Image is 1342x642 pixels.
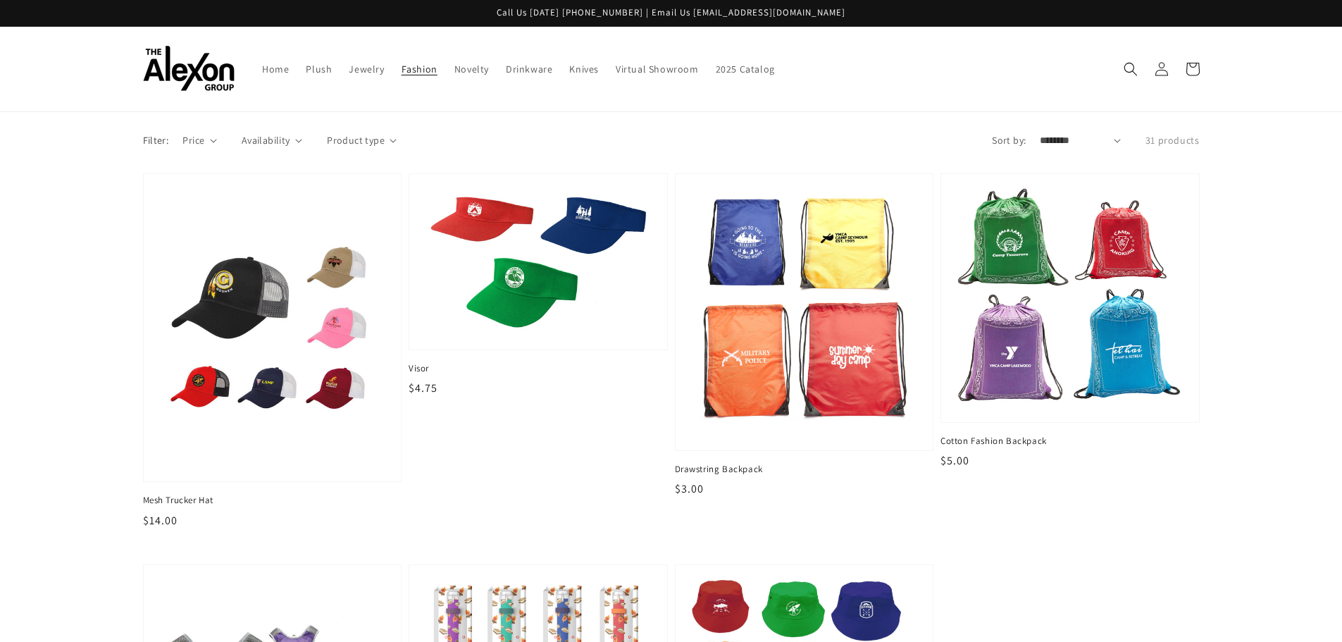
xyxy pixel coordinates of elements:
[306,63,332,75] span: Plush
[561,54,607,84] a: Knives
[497,54,561,84] a: Drinkware
[409,381,437,395] span: $4.75
[158,188,387,467] img: Mesh Trucker Hat
[402,63,437,75] span: Fashion
[423,188,653,335] img: Visor
[262,63,289,75] span: Home
[242,133,290,148] span: Availability
[616,63,699,75] span: Virtual Showroom
[992,133,1026,148] label: Sort by:
[506,63,552,75] span: Drinkware
[182,133,204,148] span: Price
[940,173,1200,469] a: Cotton Fashion Backpack Cotton Fashion Backpack $5.00
[569,63,599,75] span: Knives
[254,54,297,84] a: Home
[143,133,169,148] p: Filter:
[690,188,919,436] img: Drawstring Backpack
[393,54,446,84] a: Fashion
[327,133,397,148] summary: Product type
[707,54,783,84] a: 2025 Catalog
[607,54,707,84] a: Virtual Showroom
[940,453,969,468] span: $5.00
[446,54,497,84] a: Novelty
[1145,133,1200,148] p: 31 products
[143,494,402,507] span: Mesh Trucker Hat
[716,63,775,75] span: 2025 Catalog
[349,63,384,75] span: Jewelry
[143,173,402,529] a: Mesh Trucker Hat Mesh Trucker Hat $14.00
[675,481,704,496] span: $3.00
[143,46,235,92] img: The Alexon Group
[340,54,392,84] a: Jewelry
[675,173,934,498] a: Drawstring Backpack Drawstring Backpack $3.00
[675,463,934,476] span: Drawstring Backpack
[182,133,217,148] summary: Price
[242,133,302,148] summary: Availability
[327,133,385,148] span: Product type
[297,54,340,84] a: Plush
[143,513,178,528] span: $14.00
[409,362,668,375] span: Visor
[454,63,489,75] span: Novelty
[409,173,668,397] a: Visor Visor $4.75
[940,435,1200,447] span: Cotton Fashion Backpack
[955,188,1185,408] img: Cotton Fashion Backpack
[1115,54,1146,85] summary: Search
